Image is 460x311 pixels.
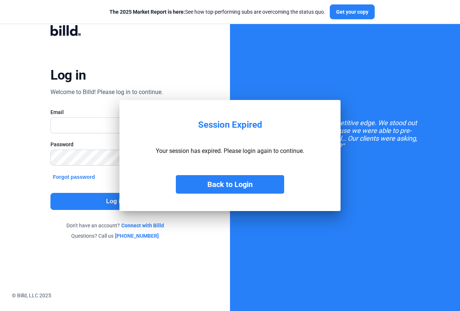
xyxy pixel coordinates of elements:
[109,9,185,15] span: The 2025 Market Report is here:
[50,232,179,240] div: Questions? Call us
[50,67,86,83] div: Log in
[176,175,284,194] button: Back to Login
[50,173,97,181] button: Forgot password
[121,222,164,229] a: Connect with Billd
[262,119,428,150] div: "Billd gave us a huge competitive edge. We stood out from the competition because we were able to...
[50,193,179,210] button: Log in
[198,120,262,130] div: Session Expired
[330,4,375,19] button: Get your copy
[109,8,325,16] div: See how top-performing subs are overcoming the status quo.
[156,147,304,154] p: Your session has expired. Please login again to continue.
[50,108,179,116] div: Email
[50,222,179,229] div: Don't have an account?
[50,141,179,148] div: Password
[50,88,163,97] div: Welcome to Billd! Please log in to continue.
[115,232,159,240] a: [PHONE_NUMBER]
